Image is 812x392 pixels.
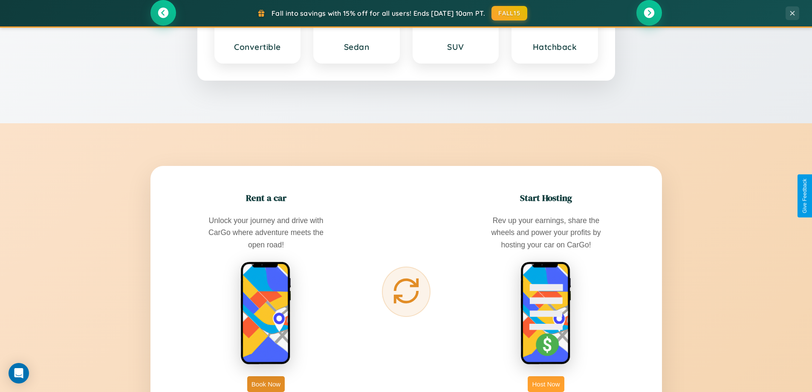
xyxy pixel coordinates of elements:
[240,261,292,366] img: rent phone
[491,6,527,20] button: FALL15
[528,376,564,392] button: Host Now
[520,261,572,366] img: host phone
[202,215,330,250] p: Unlock your journey and drive with CarGo where adventure meets the open road!
[520,192,572,204] h2: Start Hosting
[246,192,286,204] h2: Rent a car
[521,42,589,52] h3: Hatchback
[9,363,29,383] div: Open Intercom Messenger
[247,376,285,392] button: Book Now
[224,42,292,52] h3: Convertible
[422,42,490,52] h3: SUV
[802,179,808,213] div: Give Feedback
[323,42,390,52] h3: Sedan
[482,215,610,250] p: Rev up your earnings, share the wheels and power your profits by hosting your car on CarGo!
[272,9,485,17] span: Fall into savings with 15% off for all users! Ends [DATE] 10am PT.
